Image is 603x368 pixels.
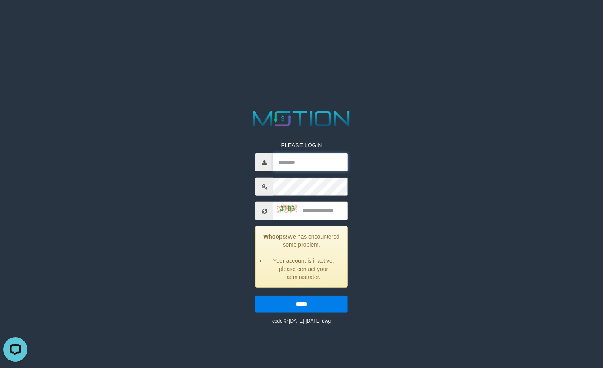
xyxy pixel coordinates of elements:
button: Open LiveChat chat widget [3,3,27,27]
p: PLEASE LOGIN [255,141,348,149]
img: MOTION_logo.png [249,108,354,129]
img: captcha [277,205,298,213]
strong: Whoops! [263,233,288,240]
small: code © [DATE]-[DATE] dwg [272,318,331,324]
li: Your account is inactive, please contact your administrator. [266,257,341,281]
div: We has encountered some problem. [255,226,348,288]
